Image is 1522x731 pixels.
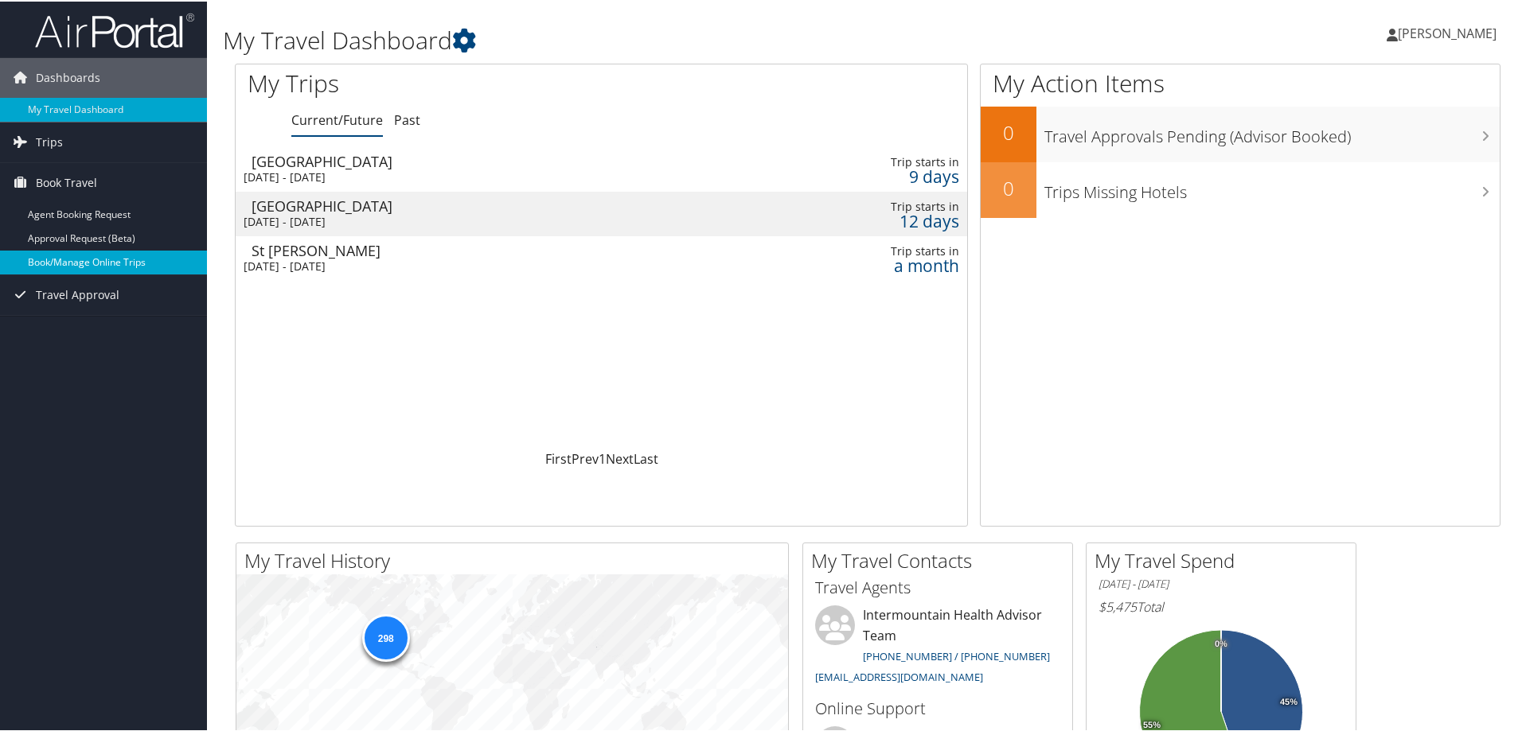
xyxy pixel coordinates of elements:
[981,161,1500,216] a: 0Trips Missing Hotels
[572,449,599,466] a: Prev
[815,575,1060,597] h3: Travel Agents
[1215,638,1227,647] tspan: 0%
[248,65,650,99] h1: My Trips
[545,449,572,466] a: First
[1044,172,1500,202] h3: Trips Missing Hotels
[599,449,606,466] a: 1
[244,213,689,227] div: [DATE] - [DATE]
[807,604,1068,689] li: Intermountain Health Advisor Team
[981,65,1500,99] h1: My Action Items
[634,449,658,466] a: Last
[811,546,1072,573] h2: My Travel Contacts
[244,258,689,272] div: [DATE] - [DATE]
[1099,597,1137,614] span: $5,475
[1044,116,1500,146] h3: Travel Approvals Pending (Advisor Booked)
[792,198,960,212] div: Trip starts in
[1143,719,1161,729] tspan: 55%
[1398,23,1497,41] span: [PERSON_NAME]
[792,168,960,182] div: 9 days
[244,546,788,573] h2: My Travel History
[223,22,1083,56] h1: My Travel Dashboard
[792,243,960,257] div: Trip starts in
[815,696,1060,718] h3: Online Support
[606,449,634,466] a: Next
[291,110,383,127] a: Current/Future
[252,153,697,167] div: [GEOGRAPHIC_DATA]
[244,169,689,183] div: [DATE] - [DATE]
[792,257,960,271] div: a month
[792,154,960,168] div: Trip starts in
[981,105,1500,161] a: 0Travel Approvals Pending (Advisor Booked)
[36,56,100,96] span: Dashboards
[36,121,63,161] span: Trips
[394,110,420,127] a: Past
[252,242,697,256] div: St [PERSON_NAME]
[35,10,194,48] img: airportal-logo.png
[361,612,409,660] div: 298
[815,668,983,682] a: [EMAIL_ADDRESS][DOMAIN_NAME]
[1280,696,1298,706] tspan: 45%
[863,647,1050,662] a: [PHONE_NUMBER] / [PHONE_NUMBER]
[36,161,97,201] span: Book Travel
[981,118,1036,145] h2: 0
[792,212,960,227] div: 12 days
[1099,575,1344,590] h6: [DATE] - [DATE]
[1387,8,1512,56] a: [PERSON_NAME]
[981,173,1036,200] h2: 0
[36,274,119,313] span: Travel Approval
[1095,546,1356,573] h2: My Travel Spend
[252,197,697,212] div: [GEOGRAPHIC_DATA]
[1099,597,1344,614] h6: Total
